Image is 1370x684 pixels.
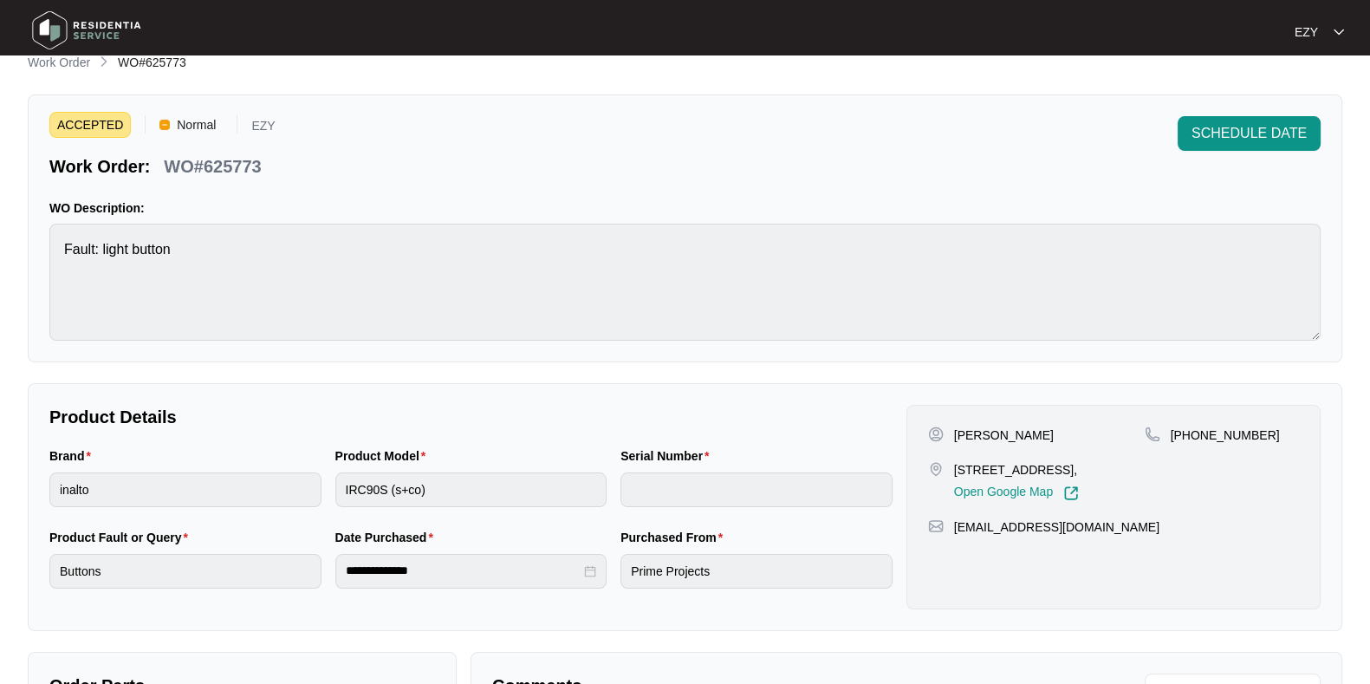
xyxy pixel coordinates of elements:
label: Purchased From [620,529,730,546]
p: Product Details [49,405,893,429]
p: Work Order: [49,154,150,179]
p: Work Order [28,54,90,71]
a: Open Google Map [954,485,1079,501]
img: residentia service logo [26,4,147,56]
img: Link-External [1063,485,1079,501]
a: Work Order [24,54,94,73]
img: map-pin [928,518,944,534]
p: [PERSON_NAME] [954,427,1054,444]
img: map-pin [1145,427,1160,442]
img: user-pin [928,427,944,442]
input: Brand [49,472,321,507]
p: [PHONE_NUMBER] [1171,427,1280,444]
label: Product Model [335,447,433,465]
input: Product Fault or Query [49,554,321,589]
textarea: Fault: light button [49,224,1321,341]
input: Product Model [335,472,607,507]
input: Purchased From [620,554,893,589]
span: Normal [170,112,223,138]
p: WO Description: [49,199,1321,217]
label: Serial Number [620,447,716,465]
span: SCHEDULE DATE [1191,123,1307,144]
img: map-pin [928,461,944,477]
button: SCHEDULE DATE [1178,116,1321,151]
label: Product Fault or Query [49,529,195,546]
label: Date Purchased [335,529,440,546]
p: [EMAIL_ADDRESS][DOMAIN_NAME] [954,518,1159,536]
span: ACCEPTED [49,112,131,138]
img: chevron-right [97,55,111,68]
label: Brand [49,447,98,465]
p: [STREET_ADDRESS], [954,461,1079,479]
span: WO#625773 [118,55,186,69]
p: EZY [251,120,275,138]
input: Serial Number [620,472,893,507]
p: EZY [1295,23,1318,41]
img: dropdown arrow [1334,28,1344,36]
p: WO#625773 [164,154,261,179]
img: Vercel Logo [159,120,170,130]
input: Date Purchased [346,562,581,580]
